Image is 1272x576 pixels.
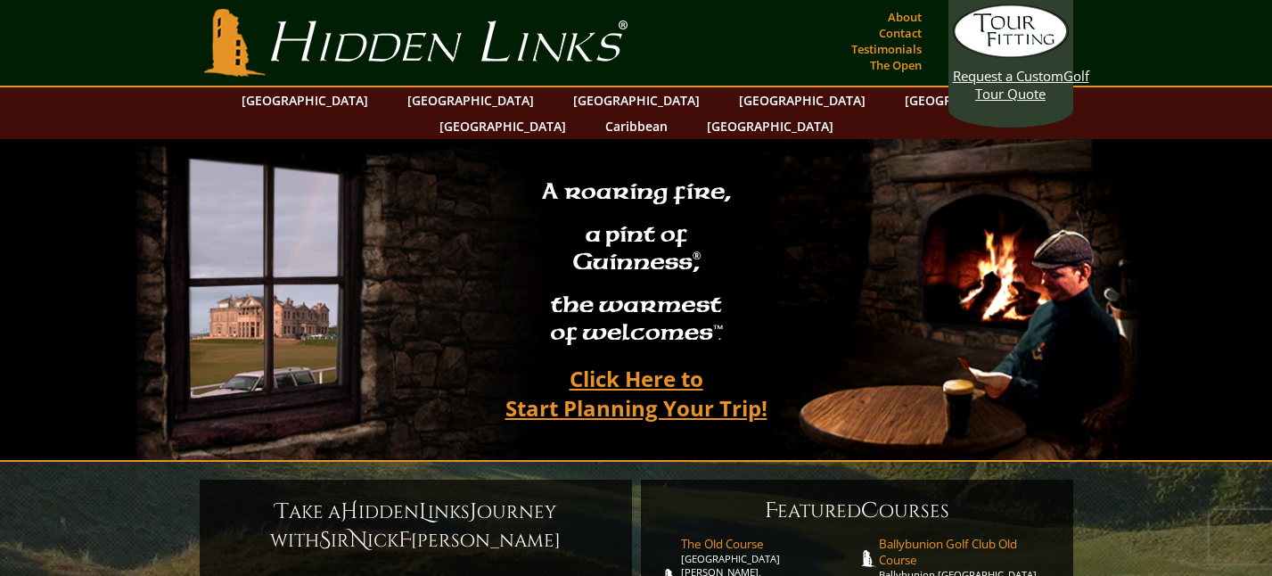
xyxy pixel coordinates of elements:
[398,87,543,113] a: [GEOGRAPHIC_DATA]
[419,498,428,526] span: L
[488,358,785,429] a: Click Here toStart Planning Your Trip!
[659,497,1055,525] h6: eatured ourses
[953,67,1063,85] span: Request a Custom
[470,498,477,526] span: J
[866,53,926,78] a: The Open
[681,536,858,552] span: The Old Course
[861,497,879,525] span: C
[341,498,358,526] span: H
[217,498,614,555] h6: ake a idden inks ourney with ir ick [PERSON_NAME]
[874,21,926,45] a: Contact
[879,536,1055,568] span: Ballybunion Golf Club Old Course
[883,4,926,29] a: About
[349,526,367,555] span: N
[765,497,777,525] span: F
[596,113,677,139] a: Caribbean
[431,113,575,139] a: [GEOGRAPHIC_DATA]
[896,87,1040,113] a: [GEOGRAPHIC_DATA]
[698,113,842,139] a: [GEOGRAPHIC_DATA]
[530,170,743,358] h2: A roaring fire, a pint of Guinness , the warmest of welcomes™.
[398,526,411,555] span: F
[953,4,1069,103] a: Request a CustomGolf Tour Quote
[319,526,331,555] span: S
[275,498,289,526] span: T
[564,87,709,113] a: [GEOGRAPHIC_DATA]
[233,87,377,113] a: [GEOGRAPHIC_DATA]
[730,87,874,113] a: [GEOGRAPHIC_DATA]
[847,37,926,62] a: Testimonials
